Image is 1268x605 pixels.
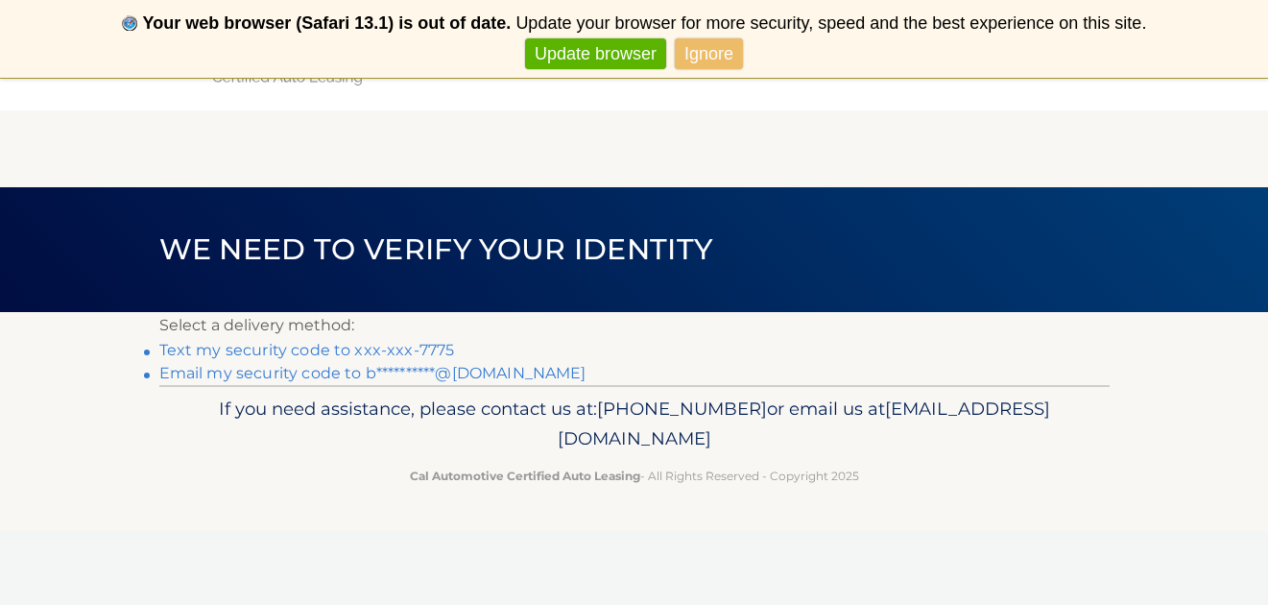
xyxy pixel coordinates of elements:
span: [PHONE_NUMBER] [597,398,767,420]
span: Update your browser for more security, speed and the best experience on this site. [515,13,1146,33]
a: Email my security code to b**********@[DOMAIN_NAME] [159,364,586,382]
p: If you need assistance, please contact us at: or email us at [172,394,1097,455]
a: Update browser [525,38,666,70]
a: Text my security code to xxx-xxx-7775 [159,341,455,359]
b: Your web browser (Safari 13.1) is out of date. [143,13,512,33]
a: Ignore [675,38,743,70]
p: Select a delivery method: [159,312,1110,339]
p: - All Rights Reserved - Copyright 2025 [172,466,1097,486]
strong: Cal Automotive Certified Auto Leasing [410,469,640,483]
span: We need to verify your identity [159,231,713,267]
